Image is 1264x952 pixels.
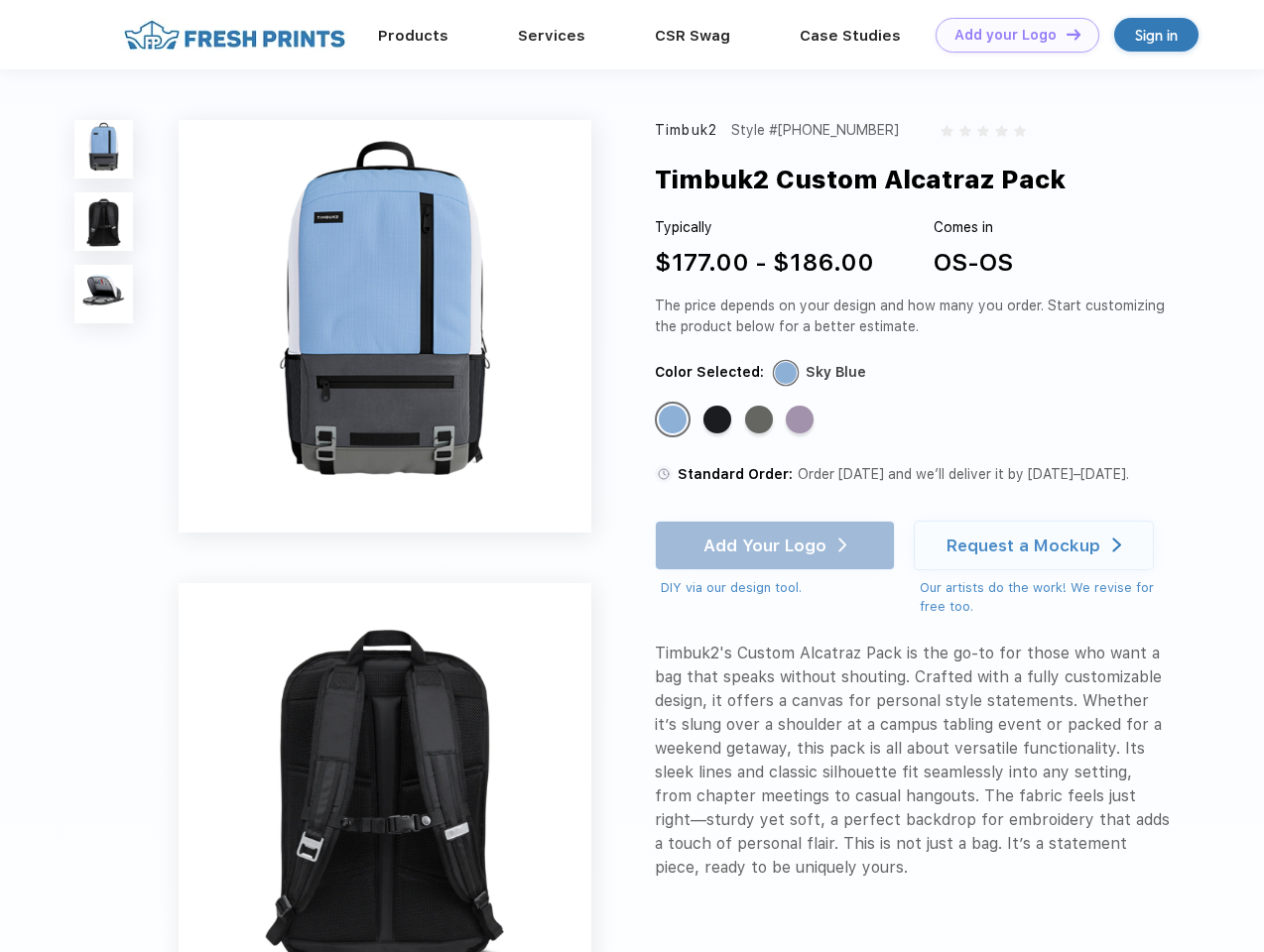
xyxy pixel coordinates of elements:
[806,362,866,383] div: Sky Blue
[1067,29,1080,40] img: DT
[655,642,1173,880] div: Timbuk2's Custom Alcatraz Pack is the go-to for those who want a bag that speaks without shouting...
[786,406,814,433] div: Lavender
[954,27,1057,44] div: Add your Logo
[655,296,1173,337] div: The price depends on your design and how many you order. Start customizing the product below for ...
[74,192,133,251] img: func=resize&h=100
[920,578,1173,617] div: Our artists do the work! We revise for free too.
[1112,537,1121,552] img: white arrow
[947,535,1100,555] div: Request a Mockup
[678,466,793,482] span: Standard Order:
[959,125,971,137] img: gray_star.svg
[655,161,1066,198] div: Timbuk2 Custom Alcatraz Pack
[655,217,874,238] div: Typically
[179,120,591,533] img: func=resize&h=640
[934,245,1013,281] div: OS-OS
[1014,125,1026,137] img: gray_star.svg
[1114,18,1199,52] a: Sign in
[118,18,351,53] img: fo%20logo%202.webp
[74,265,133,323] img: func=resize&h=100
[659,406,687,433] div: Sky Blue
[1135,24,1178,47] div: Sign in
[731,120,899,141] div: Style #[PHONE_NUMBER]
[378,27,448,45] a: Products
[995,125,1007,137] img: gray_star.svg
[745,406,773,433] div: Gunmetal
[798,466,1129,482] span: Order [DATE] and we’ll deliver it by [DATE]–[DATE].
[703,406,731,433] div: Jet Black
[934,217,1013,238] div: Comes in
[655,120,717,141] div: Timbuk2
[977,125,989,137] img: gray_star.svg
[655,362,764,383] div: Color Selected:
[941,125,952,137] img: gray_star.svg
[655,465,673,483] img: standard order
[661,578,895,598] div: DIY via our design tool.
[655,245,874,281] div: $177.00 - $186.00
[74,120,133,178] img: func=resize&h=100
